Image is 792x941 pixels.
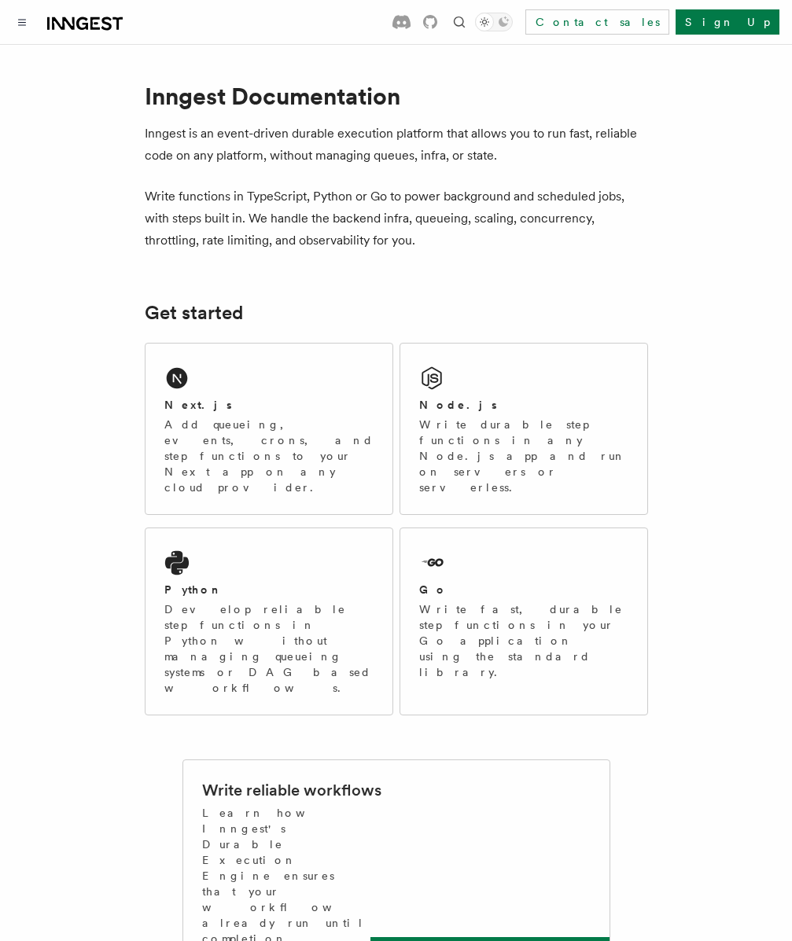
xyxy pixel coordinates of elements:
[164,582,223,597] h2: Python
[676,9,779,35] a: Sign Up
[145,343,393,515] a: Next.jsAdd queueing, events, crons, and step functions to your Next app on any cloud provider.
[419,601,628,680] p: Write fast, durable step functions in your Go application using the standard library.
[400,527,648,715] a: GoWrite fast, durable step functions in your Go application using the standard library.
[145,186,648,252] p: Write functions in TypeScript, Python or Go to power background and scheduled jobs, with steps bu...
[419,417,628,495] p: Write durable step functions in any Node.js app and run on servers or serverless.
[145,302,243,324] a: Get started
[419,582,448,597] h2: Go
[450,13,469,31] button: Find something...
[164,417,374,495] p: Add queueing, events, crons, and step functions to your Next app on any cloud provider.
[145,527,393,715] a: PythonDevelop reliable step functions in Python without managing queueing systems or DAG based wo...
[145,123,648,167] p: Inngest is an event-driven durable execution platform that allows you to run fast, reliable code ...
[525,9,669,35] a: Contact sales
[475,13,513,31] button: Toggle dark mode
[164,601,374,696] p: Develop reliable step functions in Python without managing queueing systems or DAG based workflows.
[202,779,381,801] h2: Write reliable workflows
[13,13,31,31] button: Toggle navigation
[400,343,648,515] a: Node.jsWrite durable step functions in any Node.js app and run on servers or serverless.
[164,397,232,413] h2: Next.js
[145,82,648,110] h1: Inngest Documentation
[419,397,497,413] h2: Node.js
